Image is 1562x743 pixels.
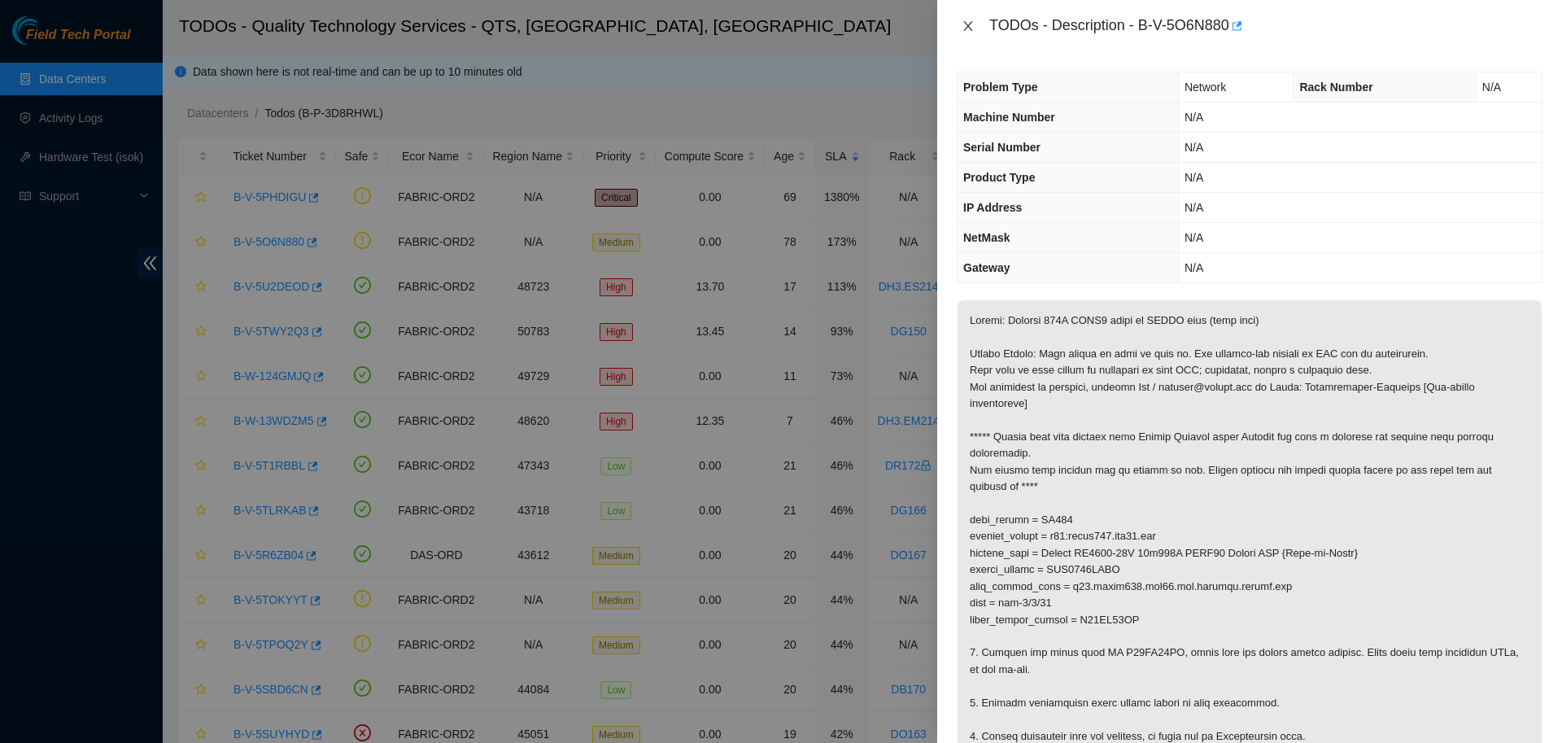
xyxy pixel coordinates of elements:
div: TODOs - Description - B-V-5O6N880 [989,13,1542,39]
span: Network [1185,81,1226,94]
span: Machine Number [963,111,1055,124]
span: Gateway [963,261,1010,274]
span: Problem Type [963,81,1038,94]
span: N/A [1185,111,1203,124]
span: N/A [1185,201,1203,214]
span: close [962,20,975,33]
span: N/A [1482,81,1501,94]
span: Product Type [963,171,1035,184]
span: N/A [1185,261,1203,274]
button: Close [957,19,980,34]
span: N/A [1185,231,1203,244]
span: N/A [1185,141,1203,154]
span: N/A [1185,171,1203,184]
span: NetMask [963,231,1010,244]
span: IP Address [963,201,1022,214]
span: Serial Number [963,141,1041,154]
span: Rack Number [1299,81,1372,94]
